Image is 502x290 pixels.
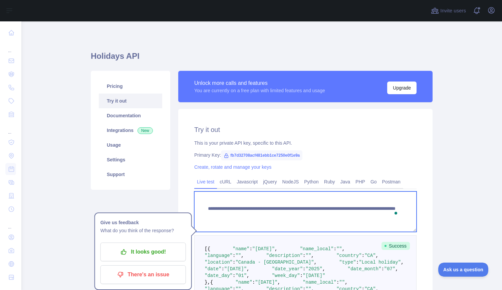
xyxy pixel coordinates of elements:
span: "[DATE]" [303,273,325,278]
span: , [247,273,249,278]
span: "location" [205,260,233,265]
iframe: Toggle Customer Support [438,263,489,277]
a: Live test [194,176,217,187]
div: ... [5,216,16,230]
h1: Give us feedback [100,219,186,227]
span: , [401,260,404,265]
span: , [311,253,314,258]
span: : [334,246,336,252]
a: Go [368,176,380,187]
span: : [303,266,305,272]
span: "Canada - [GEOGRAPHIC_DATA]" [235,260,314,265]
div: Primary Key: [194,152,417,158]
span: "name" [233,246,249,252]
span: "01" [235,273,247,278]
span: : [249,246,252,252]
p: What do you think of the response? [100,227,186,235]
a: Support [99,167,162,182]
a: Try it out [99,94,162,108]
button: Upgrade [387,82,417,94]
span: "CA" [364,253,376,258]
span: "language" [205,253,233,258]
a: jQuery [260,176,279,187]
textarea: To enrich screen reader interactions, please activate Accessibility in Grammarly extension settings [194,191,417,232]
span: Success [382,242,410,250]
div: ... [5,122,16,135]
a: Javascript [234,176,260,187]
span: : [252,280,255,285]
span: "" [305,253,311,258]
a: Documentation [99,108,162,123]
span: "date_month" [348,266,382,272]
span: "[DATE]" [255,280,277,285]
span: , [314,260,317,265]
span: }, [205,280,210,285]
h2: Try it out [194,125,417,134]
span: Invite users [440,7,466,15]
span: : [221,266,224,272]
span: : [233,260,235,265]
span: : [356,260,359,265]
span: "[DATE]" [224,266,247,272]
span: , [247,266,249,272]
button: Invite users [430,5,467,16]
span: "" [336,246,342,252]
span: , [241,253,244,258]
div: This is your private API key, specific to this API. [194,140,417,146]
p: There's an issue [105,269,181,280]
h1: Holidays API [91,51,433,67]
div: ... [5,40,16,53]
span: "date_day" [205,273,233,278]
a: Ruby [321,176,338,187]
a: NodeJS [279,176,301,187]
span: , [345,280,347,285]
span: New [138,127,153,134]
span: { [210,280,213,285]
span: "Local holiday" [359,260,401,265]
span: : [233,273,235,278]
span: "description" [266,253,303,258]
span: , [342,246,345,252]
span: : [233,253,235,258]
p: It looks good! [105,246,181,258]
button: It looks good! [100,243,186,261]
div: You are currently on a free plan with limited features and usage [194,87,325,94]
a: Create, rotate and manage your keys [194,164,271,170]
a: Java [338,176,353,187]
span: "[DATE]" [252,246,275,252]
span: [ [205,246,207,252]
span: "week_day" [272,273,300,278]
span: : [303,253,305,258]
span: , [395,266,398,272]
a: Settings [99,152,162,167]
span: "2025" [306,266,322,272]
span: : [336,280,339,285]
a: Integrations New [99,123,162,138]
span: "" [235,253,241,258]
a: PHP [353,176,368,187]
a: Pricing [99,79,162,94]
span: , [277,280,280,285]
span: "07" [384,266,396,272]
span: , [275,246,277,252]
span: , [322,266,325,272]
span: "name" [235,280,252,285]
span: : [300,273,303,278]
span: "" [339,280,345,285]
span: : [362,253,364,258]
a: Python [301,176,321,187]
span: "date" [205,266,221,272]
span: fb7d32708acf481ebb1ce7250e0f1e9a [221,150,302,160]
div: Unlock more calls and features [194,79,325,87]
span: , [376,253,379,258]
span: "country" [336,253,362,258]
button: There's an issue [100,265,186,284]
span: : [381,266,384,272]
a: Usage [99,138,162,152]
a: Postman [380,176,403,187]
span: "type" [339,260,356,265]
a: cURL [217,176,234,187]
span: "date_year" [272,266,303,272]
span: { [207,246,210,252]
span: "name_local" [300,246,334,252]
